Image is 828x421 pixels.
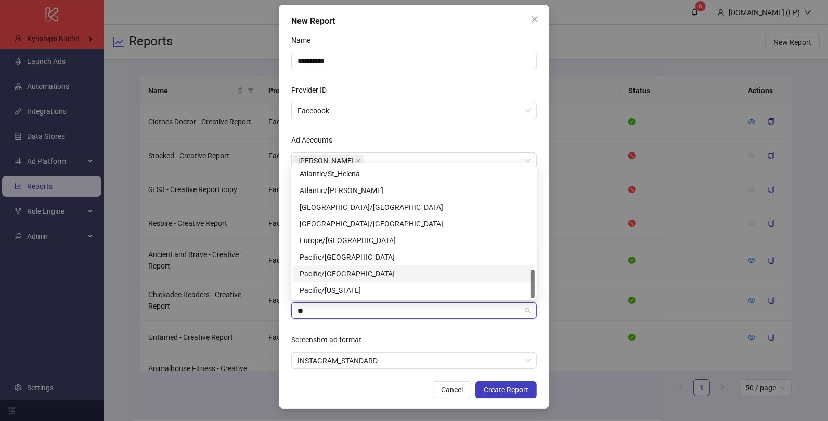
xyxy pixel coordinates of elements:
label: Screenshot ad format [291,331,368,348]
button: Cancel [433,381,471,398]
input: Timezone (sync) [297,303,521,318]
input: Name [291,53,537,69]
div: Australia/Eucla [293,215,535,232]
button: Close [526,11,543,28]
span: Inessa [293,155,364,167]
div: [GEOGRAPHIC_DATA]/[GEOGRAPHIC_DATA] [300,218,528,229]
div: Atlantic/St_Helena [300,168,528,180]
div: Australia/Adelaide [293,199,535,215]
div: Pacific/Galapagos [293,265,535,282]
label: Name [291,32,317,48]
span: [PERSON_NAME] [298,155,354,167]
div: Atlantic/[PERSON_NAME] [300,185,528,196]
span: close [531,15,539,23]
div: New Report [291,15,537,28]
button: Create Report [475,381,537,398]
div: Pacific/Palau [293,282,535,299]
div: Pacific/[GEOGRAPHIC_DATA] [300,251,528,263]
div: Europe/[GEOGRAPHIC_DATA] [300,235,528,246]
div: Europe/Bratislava [293,232,535,249]
label: Ad Accounts [291,132,339,148]
div: Pacific/[US_STATE] [300,285,528,296]
div: [GEOGRAPHIC_DATA]/[GEOGRAPHIC_DATA] [300,201,528,213]
span: Cancel [441,386,463,394]
div: Pacific/[GEOGRAPHIC_DATA] [300,268,528,279]
span: INSTAGRAM_STANDARD [297,353,531,368]
div: Pacific/Auckland [293,249,535,265]
span: Facebook [297,103,531,119]
div: Atlantic/St_Helena [293,165,535,182]
div: Atlantic/Stanley [293,182,535,199]
label: Provider ID [291,82,333,98]
span: Create Report [484,386,528,394]
span: close [356,158,361,163]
